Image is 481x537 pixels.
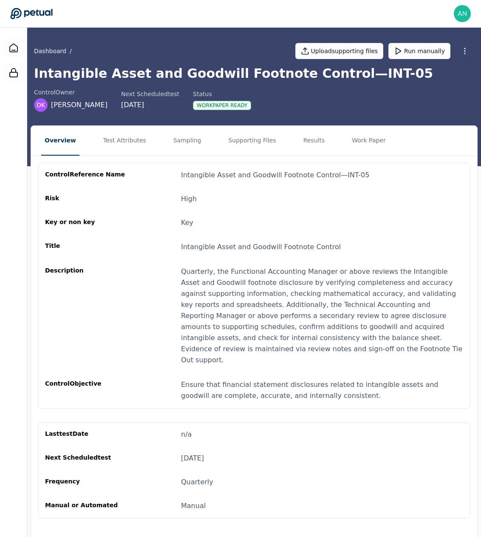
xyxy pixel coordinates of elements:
div: Quarterly, the Functional Accounting Manager or above reviews the Intangible Asset and Goodwill f... [181,266,463,366]
h1: Intangible Asset and Goodwill Footnote Control — INT-05 [34,66,474,81]
nav: Tabs [31,126,477,156]
div: control Objective [45,379,127,401]
button: Supporting Files [225,126,279,156]
div: Frequency [45,477,127,487]
div: Workpaper Ready [193,101,251,110]
div: Last test Date [45,429,127,440]
div: / [34,47,75,55]
a: Go to Dashboard [10,8,53,20]
span: [PERSON_NAME] [51,100,108,110]
div: control Owner [34,88,108,97]
a: Dashboard [34,47,66,55]
button: Overview [41,126,79,156]
div: control Reference Name [45,170,127,180]
div: Intangible Asset and Goodwill Footnote Control — INT-05 [181,170,369,180]
div: Manual or Automated [45,501,127,511]
a: Dashboard [3,38,24,58]
span: DK [37,101,45,109]
div: Ensure that financial statement disclosures related to intangible assets and goodwill are complet... [181,379,463,401]
div: Next Scheduled test [121,90,179,98]
span: Intangible Asset and Goodwill Footnote Control [181,243,341,251]
img: andrew+reddit@petual.ai [454,5,471,22]
div: n/a [181,429,192,440]
div: Next Scheduled test [45,453,127,463]
button: Run manually [388,43,450,59]
button: Sampling [170,126,205,156]
a: SOC [3,63,24,83]
button: Results [300,126,328,156]
div: Manual [181,501,206,511]
div: Status [193,90,251,98]
div: Quarterly [181,477,213,487]
button: Uploadsupporting files [295,43,384,59]
div: Description [45,266,127,366]
div: High [181,194,197,204]
div: Risk [45,194,127,204]
div: Key or non key [45,218,127,228]
div: Key [181,218,193,228]
div: Title [45,242,127,253]
div: [DATE] [121,100,179,110]
button: Test Attributes [100,126,150,156]
button: Work Paper [348,126,389,156]
div: [DATE] [181,453,204,463]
